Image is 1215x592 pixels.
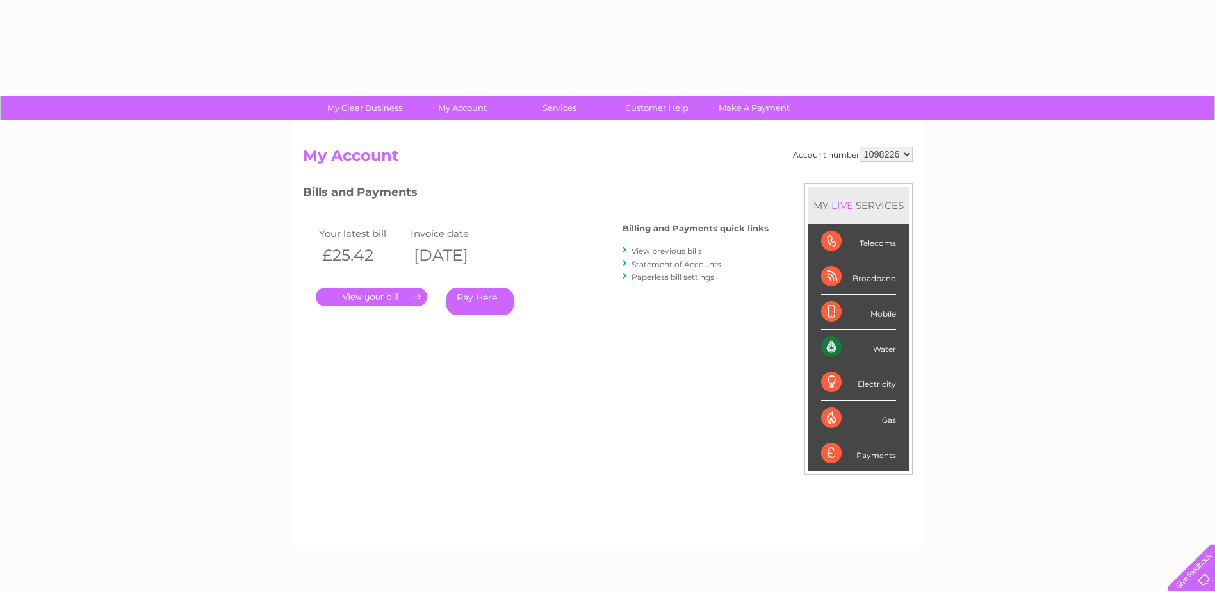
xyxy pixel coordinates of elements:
[821,295,896,330] div: Mobile
[829,199,856,211] div: LIVE
[316,242,408,268] th: £25.42
[407,225,500,242] td: Invoice date
[821,224,896,259] div: Telecoms
[821,401,896,436] div: Gas
[316,288,427,306] a: .
[632,259,721,269] a: Statement of Accounts
[604,96,710,120] a: Customer Help
[632,272,714,282] a: Paperless bill settings
[821,259,896,295] div: Broadband
[632,246,702,256] a: View previous bills
[808,187,909,224] div: MY SERVICES
[793,147,913,162] div: Account number
[409,96,515,120] a: My Account
[507,96,612,120] a: Services
[446,288,514,315] a: Pay Here
[303,147,913,171] h2: My Account
[821,365,896,400] div: Electricity
[701,96,807,120] a: Make A Payment
[623,224,769,233] h4: Billing and Payments quick links
[821,330,896,365] div: Water
[821,436,896,471] div: Payments
[316,225,408,242] td: Your latest bill
[303,183,769,206] h3: Bills and Payments
[407,242,500,268] th: [DATE]
[312,96,418,120] a: My Clear Business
